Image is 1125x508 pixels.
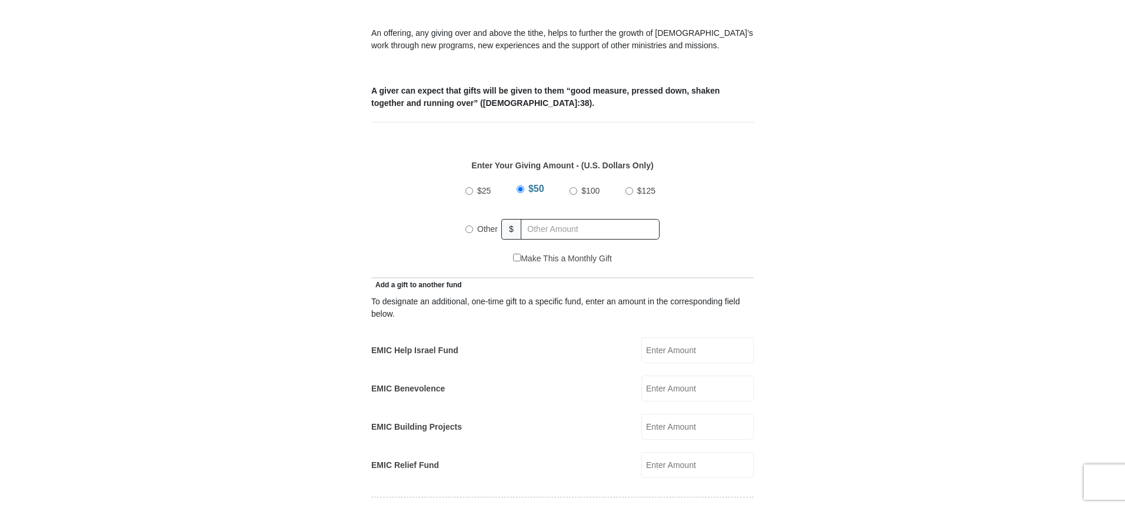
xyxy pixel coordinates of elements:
[528,184,544,194] span: $50
[513,254,521,261] input: Make This a Monthly Gift
[371,421,462,433] label: EMIC Building Projects
[513,253,612,265] label: Make This a Monthly Gift
[477,186,491,195] span: $25
[641,376,754,401] input: Enter Amount
[581,186,600,195] span: $100
[371,344,458,357] label: EMIC Help Israel Fund
[371,27,754,52] p: An offering, any giving over and above the tithe, helps to further the growth of [DEMOGRAPHIC_DAT...
[477,224,498,234] span: Other
[371,86,720,108] b: A giver can expect that gifts will be given to them “good measure, pressed down, shaken together ...
[371,295,754,320] div: To designate an additional, one-time gift to a specific fund, enter an amount in the correspondin...
[641,337,754,363] input: Enter Amount
[371,383,445,395] label: EMIC Benevolence
[371,459,439,472] label: EMIC Relief Fund
[471,161,653,170] strong: Enter Your Giving Amount - (U.S. Dollars Only)
[637,186,655,195] span: $125
[371,281,462,289] span: Add a gift to another fund
[521,219,660,240] input: Other Amount
[641,414,754,440] input: Enter Amount
[641,452,754,478] input: Enter Amount
[501,219,521,240] span: $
